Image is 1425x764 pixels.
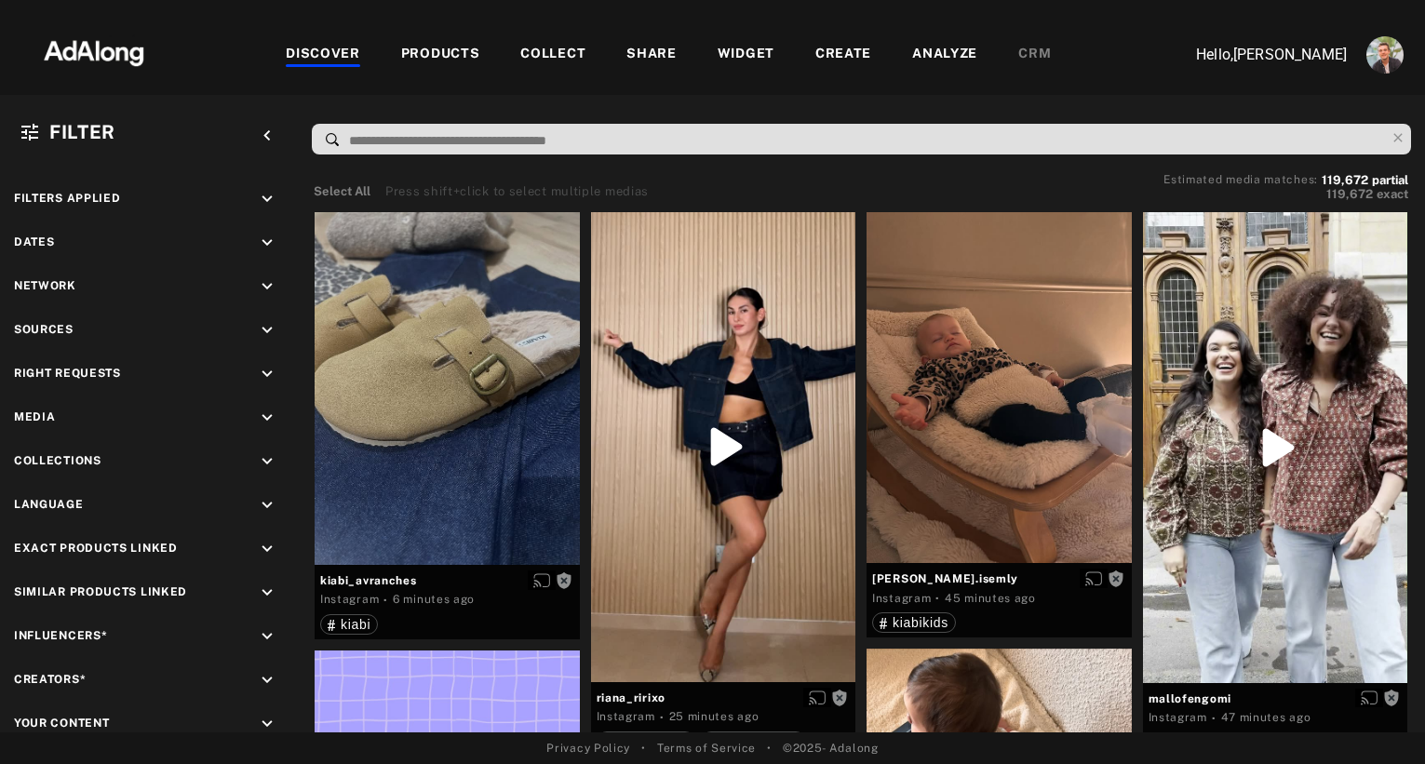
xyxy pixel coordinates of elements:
i: keyboard_arrow_down [257,233,277,253]
i: keyboard_arrow_down [257,276,277,297]
div: Instagram [1149,709,1207,726]
img: 63233d7d88ed69de3c212112c67096b6.png [12,23,176,79]
a: Terms of Service [657,740,756,757]
div: Instagram [320,591,379,608]
iframe: Chat Widget [1332,675,1425,764]
span: 119,672 [1322,173,1368,187]
span: Network [14,279,76,292]
button: 119,672partial [1322,176,1408,185]
i: keyboard_arrow_down [257,495,277,516]
span: Language [14,498,84,511]
span: Collections [14,454,101,467]
div: CRM [1018,44,1051,66]
div: WIDGET [718,44,774,66]
span: Dates [14,235,55,248]
span: kiabikids [893,615,948,630]
button: Enable diffusion on this media [803,688,831,707]
span: Estimated media matches: [1163,173,1318,186]
div: Instagram [872,590,931,607]
button: Select All [314,182,370,201]
span: Filters applied [14,192,121,205]
time: 2025-09-30T07:40:59.000Z [669,710,760,723]
span: Sources [14,323,74,336]
span: Rights not requested [556,573,572,586]
div: CREATE [815,44,871,66]
div: ANALYZE [912,44,977,66]
div: Instagram [597,708,655,725]
span: riana_ririxo [597,690,851,706]
span: Media [14,410,56,423]
span: · [1212,711,1217,726]
i: keyboard_arrow_down [257,451,277,472]
a: Privacy Policy [546,740,630,757]
span: Rights not requested [1108,571,1124,584]
span: mallofengomi [1149,690,1403,707]
time: 2025-09-30T08:00:00.000Z [393,593,475,606]
span: [PERSON_NAME].isemly [872,570,1126,587]
button: Account settings [1362,32,1408,78]
span: Creators* [14,673,86,686]
i: keyboard_arrow_down [257,364,277,384]
i: keyboard_arrow_down [257,583,277,603]
span: • [767,740,772,757]
div: DISCOVER [286,44,360,66]
span: · [660,710,665,725]
time: 2025-09-30T07:18:51.000Z [1221,711,1311,724]
button: Enable diffusion on this media [528,570,556,590]
span: kiabi [341,617,370,632]
button: 119,672exact [1163,185,1408,204]
p: Hello, [PERSON_NAME] [1161,44,1347,66]
span: Influencers* [14,629,107,642]
i: keyboard_arrow_down [257,320,277,341]
i: keyboard_arrow_down [257,626,277,647]
span: Rights not requested [831,690,848,704]
i: keyboard_arrow_down [257,189,277,209]
div: COLLECT [520,44,585,66]
time: 2025-09-30T07:21:00.000Z [945,592,1036,605]
span: Your Content [14,717,109,730]
img: ACg8ocLjEk1irI4XXb49MzUGwa4F_C3PpCyg-3CPbiuLEZrYEA=s96-c [1366,36,1404,74]
div: kiabi [328,618,370,631]
span: Right Requests [14,367,121,380]
div: SHARE [626,44,677,66]
span: Filter [49,121,115,143]
span: kiabi_avranches [320,572,574,589]
span: Similar Products Linked [14,585,187,598]
span: • [641,740,646,757]
span: © 2025 - Adalong [783,740,879,757]
i: keyboard_arrow_left [257,126,277,146]
i: keyboard_arrow_down [257,714,277,734]
span: · [383,593,388,608]
span: · [935,591,940,606]
i: keyboard_arrow_down [257,408,277,428]
div: PRODUCTS [401,44,480,66]
span: 119,672 [1326,187,1373,201]
div: kiabikids [880,616,948,629]
span: Exact Products Linked [14,542,178,555]
div: Press shift+click to select multiple medias [385,182,649,201]
button: Enable diffusion on this media [1080,569,1108,588]
i: keyboard_arrow_down [257,670,277,690]
i: keyboard_arrow_down [257,539,277,559]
